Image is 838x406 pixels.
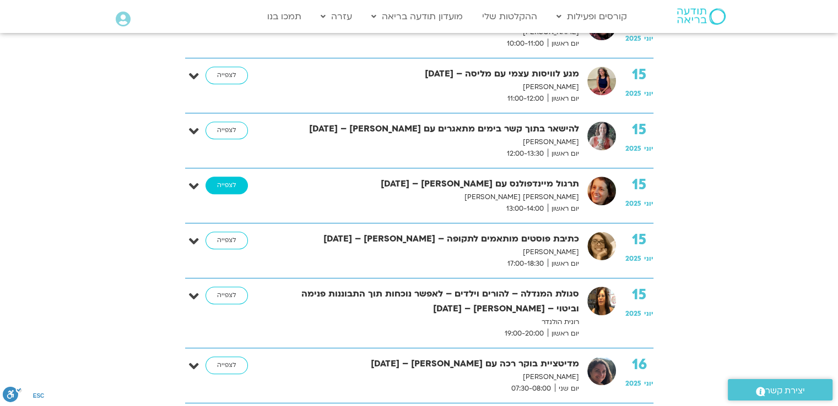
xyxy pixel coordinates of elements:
[625,144,641,153] span: 2025
[625,34,641,43] span: 2025
[290,177,579,191] strong: תרגול מיינדפולנס עם [PERSON_NAME] – [DATE]
[625,379,641,388] span: 2025
[625,122,653,138] strong: 15
[625,177,653,193] strong: 15
[765,383,805,398] span: יצירת קשר
[503,38,548,50] span: 10:00-11:00
[548,328,579,339] span: יום ראשון
[555,383,579,394] span: יום שני
[206,177,248,194] a: לצפייה
[625,232,653,248] strong: 15
[644,144,653,153] span: יוני
[625,67,653,83] strong: 15
[644,89,653,98] span: יוני
[290,232,579,246] strong: כתיבת פוסטים מותאמים לתקופה – [PERSON_NAME] – [DATE]
[206,67,248,84] a: לצפייה
[206,232,248,249] a: לצפייה
[507,383,555,394] span: 07:30-08:00
[206,122,248,139] a: לצפייה
[290,122,579,136] strong: להישאר בתוך קשר בימים מתאגרים עם [PERSON_NAME] – [DATE]
[625,199,641,208] span: 2025
[501,328,548,339] span: 19:00-20:00
[677,8,726,25] img: תודעה בריאה
[548,38,579,50] span: יום ראשון
[548,203,579,215] span: יום ראשון
[262,6,307,27] a: תמכו בנו
[551,6,632,27] a: קורסים ופעילות
[625,254,641,263] span: 2025
[502,203,548,215] span: 13:00-14:00
[548,148,579,160] span: יום ראשון
[644,199,653,208] span: יוני
[477,6,543,27] a: ההקלטות שלי
[290,287,579,316] strong: סגולת המנדלה – להורים וילדים – לאפשר נוכחות תוך התבוננות פנימה וביטוי – [PERSON_NAME] – [DATE]
[644,34,653,43] span: יוני
[728,379,832,400] a: יצירת קשר
[366,6,468,27] a: מועדון תודעה בריאה
[644,309,653,318] span: יוני
[625,356,653,373] strong: 16
[625,89,641,98] span: 2025
[290,246,579,258] p: [PERSON_NAME]
[548,258,579,270] span: יום ראשון
[206,356,248,374] a: לצפייה
[290,136,579,148] p: [PERSON_NAME]
[504,93,548,105] span: 11:00-12:00
[290,81,579,93] p: [PERSON_NAME]
[644,379,653,388] span: יוני
[625,287,653,303] strong: 15
[315,6,358,27] a: עזרה
[644,254,653,263] span: יוני
[206,287,248,304] a: לצפייה
[290,67,579,81] strong: מגע לוויסות עצמי עם מליסה – [DATE]
[290,191,579,203] p: [PERSON_NAME] [PERSON_NAME]
[625,309,641,318] span: 2025
[290,371,579,383] p: [PERSON_NAME]
[548,93,579,105] span: יום ראשון
[290,316,579,328] p: רונית הולנדר
[290,356,579,371] strong: מדיטציית בוקר רכה עם [PERSON_NAME] – [DATE]
[503,148,548,160] span: 12:00-13:30
[504,258,548,270] span: 17:00-18:30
